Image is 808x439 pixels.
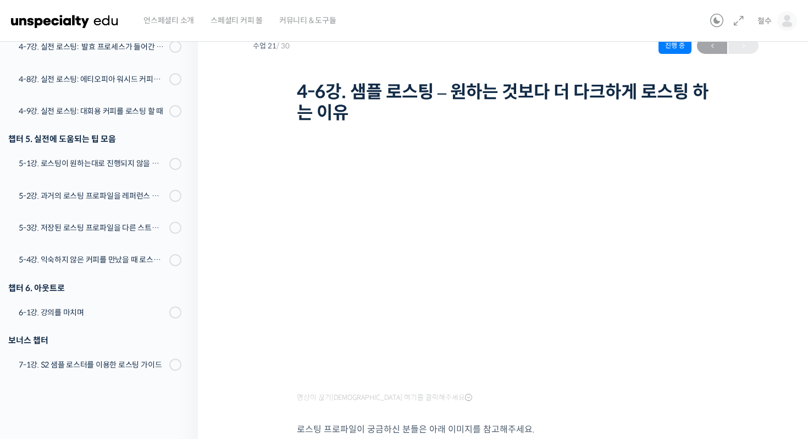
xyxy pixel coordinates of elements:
[8,281,181,295] div: 챕터 6. 아웃트로
[19,190,166,202] div: 5-2강. 과거의 로스팅 프로파일을 레퍼런스 삼아 리뷰하는 방법
[19,105,166,117] div: 4-9강. 실전 로스팅: 대회용 커피를 로스팅 할 때
[297,422,715,437] p: 로스팅 프로파일이 궁금하신 분들은 아래 이미지를 참고해주세요.
[19,254,166,266] div: 5-4강. 익숙하지 않은 커피를 만났을 때 로스팅 전략 세우는 방법
[19,306,166,319] div: 6-1강. 강의를 마치며
[35,364,41,373] span: 홈
[757,16,772,26] span: 철수
[3,348,73,375] a: 홈
[697,37,727,54] a: ←이전
[8,131,181,146] div: 챕터 5. 실전에 도움되는 팁 모음
[19,157,166,169] div: 5-1강. 로스팅이 원하는대로 진행되지 않을 때, 일관성이 떨어질 때
[19,359,166,371] div: 7-1강. S2 샘플 로스터를 이용한 로스팅 가이드
[170,364,183,373] span: 설정
[8,333,181,348] div: 보너스 챕터
[297,81,715,124] h1: 4-6강. 샘플 로스팅 – 원하는 것보다 더 다크하게 로스팅 하는 이유
[19,222,166,234] div: 5-3강. 저장된 로스팅 프로파일을 다른 스트롱홀드 로스팅 머신에서 적용할 경우에 보정하는 방법
[658,37,691,54] div: 진행 중
[253,42,290,50] span: 수업 21
[101,365,114,374] span: 대화
[697,39,727,53] span: ←
[19,73,166,85] div: 4-8강. 실전 로스팅: 에티오피아 워시드 커피를 에스프레소용으로 로스팅 할 때
[142,348,211,375] a: 설정
[19,41,166,53] div: 4-7강. 실전 로스팅: 발효 프로세스가 들어간 커피를 필터용으로 로스팅 할 때
[297,393,472,402] span: 영상이 끊기[DEMOGRAPHIC_DATA] 여기를 클릭해주세요
[73,348,142,375] a: 대화
[276,41,290,51] span: / 30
